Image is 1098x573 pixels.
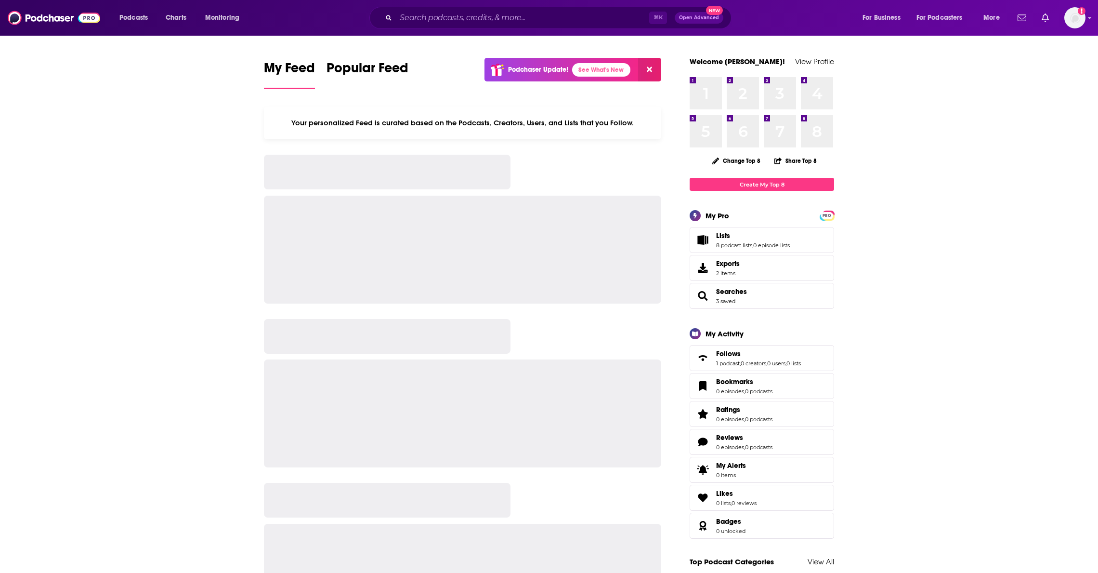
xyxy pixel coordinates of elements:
[327,60,408,82] span: Popular Feed
[264,60,315,82] span: My Feed
[690,178,834,191] a: Create My Top 8
[693,463,712,477] span: My Alerts
[690,457,834,483] a: My Alerts
[716,287,747,296] a: Searches
[690,557,774,566] a: Top Podcast Categories
[572,63,630,77] a: See What's New
[205,11,239,25] span: Monitoring
[716,242,752,249] a: 8 podcast lists
[716,489,733,498] span: Likes
[264,107,661,139] div: Your personalized Feed is curated based on the Podcasts, Creators, Users, and Lists that you Follow.
[693,261,712,275] span: Exports
[693,351,712,365] a: Follows
[716,405,740,414] span: Ratings
[716,388,744,395] a: 0 episodes
[8,9,100,27] img: Podchaser - Follow, Share and Rate Podcasts
[690,429,834,455] span: Reviews
[716,377,753,386] span: Bookmarks
[785,360,786,367] span: ,
[1064,7,1085,28] img: User Profile
[690,401,834,427] span: Ratings
[693,379,712,393] a: Bookmarks
[716,461,746,470] span: My Alerts
[744,388,745,395] span: ,
[679,15,719,20] span: Open Advanced
[716,231,790,240] a: Lists
[716,500,731,506] a: 0 lists
[856,10,913,26] button: open menu
[693,435,712,449] a: Reviews
[766,360,767,367] span: ,
[693,491,712,505] a: Likes
[716,489,757,498] a: Likes
[821,212,833,219] a: PRO
[706,6,723,15] span: New
[983,11,1000,25] span: More
[649,12,667,24] span: ⌘ K
[716,433,772,442] a: Reviews
[821,212,833,219] span: PRO
[731,500,732,506] span: ,
[744,444,745,451] span: ,
[716,259,740,268] span: Exports
[740,360,741,367] span: ,
[693,289,712,303] a: Searches
[732,500,757,506] a: 0 reviews
[716,360,740,367] a: 1 podcast
[693,519,712,533] a: Badges
[119,11,148,25] span: Podcasts
[327,60,408,89] a: Popular Feed
[863,11,901,25] span: For Business
[690,345,834,371] span: Follows
[690,485,834,511] span: Likes
[508,66,568,74] p: Podchaser Update!
[690,255,834,281] a: Exports
[910,10,977,26] button: open menu
[706,329,744,338] div: My Activity
[716,517,741,526] span: Badges
[379,7,741,29] div: Search podcasts, credits, & more...
[716,528,745,534] a: 0 unlocked
[690,513,834,539] span: Badges
[786,360,801,367] a: 0 lists
[716,349,741,358] span: Follows
[716,472,746,479] span: 0 items
[808,557,834,566] a: View All
[741,360,766,367] a: 0 creators
[264,60,315,89] a: My Feed
[716,416,744,423] a: 0 episodes
[690,373,834,399] span: Bookmarks
[166,11,186,25] span: Charts
[1038,10,1053,26] a: Show notifications dropdown
[693,407,712,421] a: Ratings
[977,10,1012,26] button: open menu
[744,416,745,423] span: ,
[113,10,160,26] button: open menu
[1014,10,1030,26] a: Show notifications dropdown
[690,227,834,253] span: Lists
[159,10,192,26] a: Charts
[745,388,772,395] a: 0 podcasts
[1064,7,1085,28] span: Logged in as LLassiter
[1078,7,1085,15] svg: Add a profile image
[916,11,963,25] span: For Podcasters
[745,416,772,423] a: 0 podcasts
[753,242,790,249] a: 0 episode lists
[706,211,729,220] div: My Pro
[396,10,649,26] input: Search podcasts, credits, & more...
[716,517,745,526] a: Badges
[690,283,834,309] span: Searches
[706,155,766,167] button: Change Top 8
[752,242,753,249] span: ,
[774,151,817,170] button: Share Top 8
[716,433,743,442] span: Reviews
[795,57,834,66] a: View Profile
[693,233,712,247] a: Lists
[675,12,723,24] button: Open AdvancedNew
[767,360,785,367] a: 0 users
[716,377,772,386] a: Bookmarks
[716,444,744,451] a: 0 episodes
